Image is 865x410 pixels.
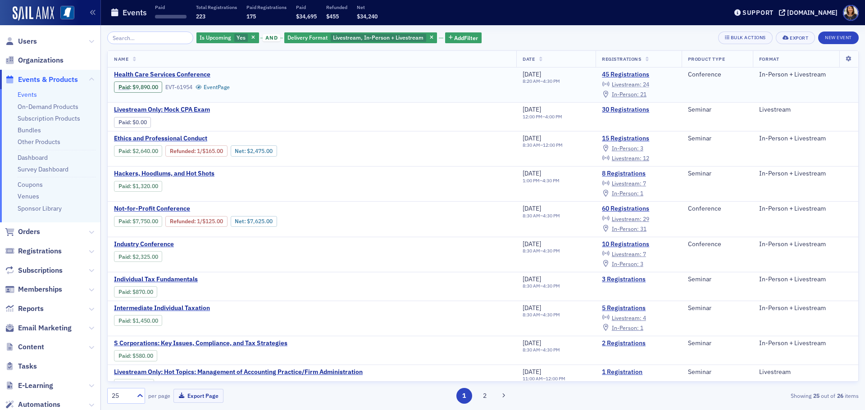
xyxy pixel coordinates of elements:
p: Paid [155,4,187,10]
span: Intermediate Individual Taxation [114,304,265,312]
span: Yes [237,34,246,41]
span: Livestream : [612,215,642,222]
a: Memberships [5,284,62,294]
img: SailAMX [13,6,54,21]
span: : [118,218,132,225]
span: Orders [18,227,40,237]
span: [DATE] [523,105,541,113]
a: Livestream Only: Mock CPA Exam [114,106,265,114]
button: Export Page [173,389,223,403]
div: In-Person + Livestream [759,205,852,213]
a: Paid [118,317,130,324]
span: Livestream : [612,314,642,321]
div: Paid: 4 - $58000 [114,350,157,361]
a: Paid [118,84,130,90]
span: : [170,148,197,154]
time: 4:30 PM [543,248,560,254]
time: 8:30 AM [523,283,540,289]
span: Add Filter [454,34,478,42]
div: – [523,376,565,382]
time: 4:30 PM [543,283,560,289]
p: Refunded [326,4,347,10]
div: Export [790,36,808,41]
span: $2,640.00 [132,148,158,154]
div: In-Person + Livestream [759,71,852,79]
span: Health Care Services Conference [114,71,265,79]
a: Industry Conference [114,240,265,248]
a: S Corporations: Key Issues, Compliance, and Tax Strategies [114,339,287,347]
label: per page [148,392,170,400]
p: Total Registrations [196,4,237,10]
span: $165.00 [202,148,223,154]
div: – [523,347,560,353]
div: Seminar [688,339,747,347]
span: : [118,381,132,388]
a: Venues [18,192,39,200]
a: Ethics and Professional Conduct [114,135,344,143]
strong: 26 [835,392,845,400]
a: On-Demand Products [18,103,78,111]
span: Registrations [18,246,62,256]
div: Refunded: 66 - $775000 [165,216,227,227]
div: Paid: 12 - $232500 [114,251,162,262]
div: Bulk Actions [731,35,766,40]
span: $2,325.00 [132,253,158,260]
a: 30 Registrations [602,106,675,114]
a: Individual Tax Fundamentals [114,275,265,284]
span: Date [523,56,535,62]
span: In-Person : [612,144,639,152]
span: Not-for-Profit Conference [114,205,265,213]
a: Users [5,36,37,46]
a: 1 Registration [602,368,675,376]
time: 4:00 PM [545,113,562,120]
div: In-Person + Livestream [759,135,852,143]
span: 7 [643,180,646,187]
span: $455 [326,13,339,20]
span: Is Upcoming [200,34,231,41]
a: 3 Registrations [602,275,675,284]
a: Organizations [5,55,64,65]
a: Reports [5,304,44,314]
span: In-Person : [612,90,639,98]
div: Net: $762500 [231,216,277,227]
span: Ethics and Professional Conduct [114,135,265,143]
span: : [118,183,132,189]
time: 8:30 AM [523,248,540,254]
span: E-Learning [18,381,53,391]
span: : [118,317,132,324]
div: – [523,78,560,84]
div: – [523,213,560,219]
a: Livestream: 7 [602,250,646,257]
div: Paid: 49 - $989000 [114,81,162,92]
span: Events & Products [18,75,78,85]
a: Events & Products [5,75,78,85]
span: [DATE] [523,134,541,142]
button: and [260,34,283,41]
input: Search… [107,32,193,44]
span: Livestream : [612,81,642,88]
span: In-Person : [612,225,639,232]
a: Email Marketing [5,323,72,333]
a: In-Person: 31 [602,225,646,232]
a: Paid [118,352,130,359]
div: Seminar [688,368,747,376]
a: In-Person: 1 [602,190,643,197]
span: Livestream : [612,154,642,162]
span: $1,450.00 [132,317,158,324]
span: $7,750.00 [132,218,158,225]
a: E-Learning [5,381,53,391]
a: Sponsor Library [18,204,62,212]
span: 223 [196,13,205,20]
div: Yes [196,32,259,44]
span: [DATE] [523,70,541,78]
span: 24 [643,81,649,88]
span: $34,240 [357,13,378,20]
button: 2 [477,388,492,404]
a: Automations [5,400,60,410]
span: Net : [235,218,247,225]
span: Livestream : [612,250,642,257]
span: $34,695 [296,13,317,20]
a: Paid [118,148,130,154]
